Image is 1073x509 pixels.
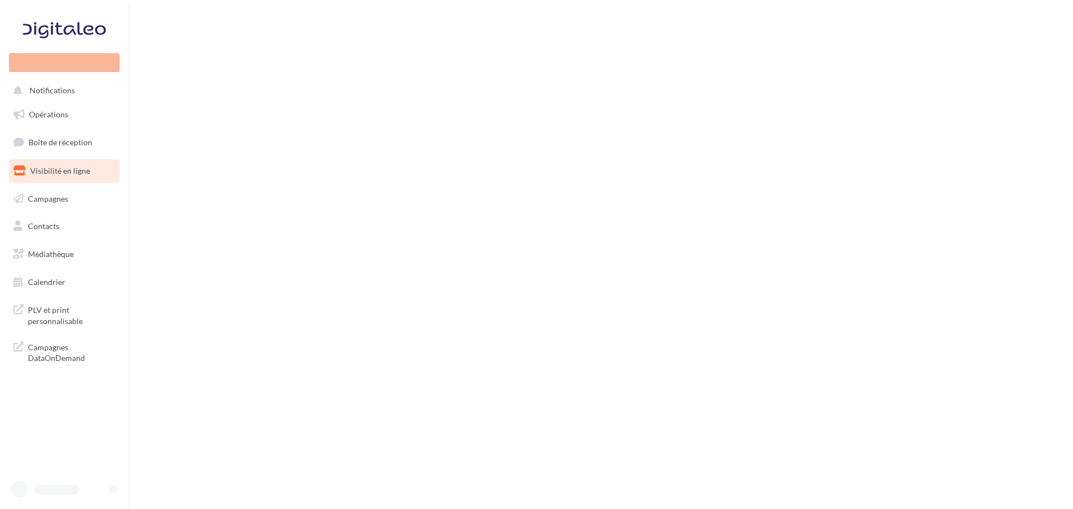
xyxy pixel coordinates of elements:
span: Médiathèque [28,249,74,259]
span: Campagnes DataOnDemand [28,340,115,364]
a: Contacts [7,215,122,238]
span: Boîte de réception [29,137,92,147]
span: Opérations [29,110,68,119]
span: Visibilité en ligne [30,166,90,175]
span: Calendrier [28,277,65,287]
a: Calendrier [7,270,122,294]
span: PLV et print personnalisable [28,302,115,326]
a: Visibilité en ligne [7,159,122,183]
a: PLV et print personnalisable [7,298,122,331]
a: Boîte de réception [7,130,122,154]
a: Campagnes DataOnDemand [7,335,122,368]
span: Notifications [30,86,75,96]
a: Médiathèque [7,242,122,266]
a: Campagnes [7,187,122,211]
a: Opérations [7,103,122,126]
div: Nouvelle campagne [9,53,120,72]
span: Campagnes [28,193,68,203]
span: Contacts [28,221,59,231]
